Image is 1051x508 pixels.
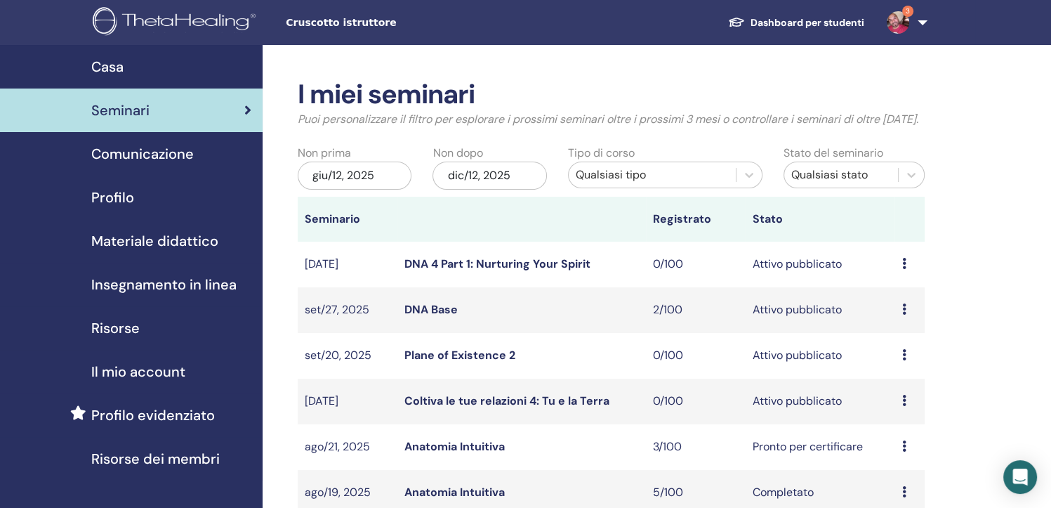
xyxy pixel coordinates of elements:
label: Stato del seminario [784,145,883,162]
span: Risorse [91,318,140,339]
span: Casa [91,56,124,77]
th: Seminario [298,197,397,242]
a: DNA 4 Part 1: Nurturing Your Spirit [404,256,590,271]
a: Anatomia Intuitiva [404,439,505,454]
span: Risorse dei membri [91,448,220,469]
span: Materiale didattico [91,230,218,252]
label: Tipo di corso [568,145,635,162]
td: 0/100 [646,333,746,379]
td: ago/21, 2025 [298,424,397,470]
th: Stato [746,197,895,242]
img: logo.png [93,7,260,39]
span: Cruscotto istruttore [286,15,496,30]
td: 0/100 [646,242,746,287]
img: default.jpg [887,11,909,34]
td: Attivo pubblicato [746,379,895,424]
td: set/27, 2025 [298,287,397,333]
td: Attivo pubblicato [746,287,895,333]
a: Plane of Existence 2 [404,348,515,363]
a: Dashboard per studenti [717,10,875,36]
div: Qualsiasi stato [791,167,891,183]
a: DNA Base [404,302,458,317]
label: Non prima [298,145,351,162]
span: Profilo evidenziato [91,405,215,426]
td: 0/100 [646,379,746,424]
td: Pronto per certificare [746,424,895,470]
td: 3/100 [646,424,746,470]
td: Attivo pubblicato [746,242,895,287]
div: dic/12, 2025 [432,162,546,190]
p: Puoi personalizzare il filtro per esplorare i prossimi seminari oltre i prossimi 3 mesi o control... [298,111,925,128]
span: Profilo [91,187,134,208]
td: 2/100 [646,287,746,333]
span: Comunicazione [91,143,194,164]
td: [DATE] [298,242,397,287]
a: Coltiva le tue relazioni 4: Tu e la Terra [404,393,609,408]
td: set/20, 2025 [298,333,397,379]
span: Insegnamento in linea [91,274,237,295]
div: Open Intercom Messenger [1003,460,1037,494]
span: 3 [902,6,913,17]
span: Seminari [91,100,150,121]
td: Attivo pubblicato [746,333,895,379]
div: giu/12, 2025 [298,162,411,190]
h2: I miei seminari [298,79,925,111]
div: Qualsiasi tipo [576,167,729,183]
label: Non dopo [432,145,482,162]
td: [DATE] [298,379,397,424]
th: Registrato [646,197,746,242]
img: graduation-cap-white.svg [728,16,745,28]
a: Anatomia Intuitiva [404,485,505,500]
span: Il mio account [91,361,185,382]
